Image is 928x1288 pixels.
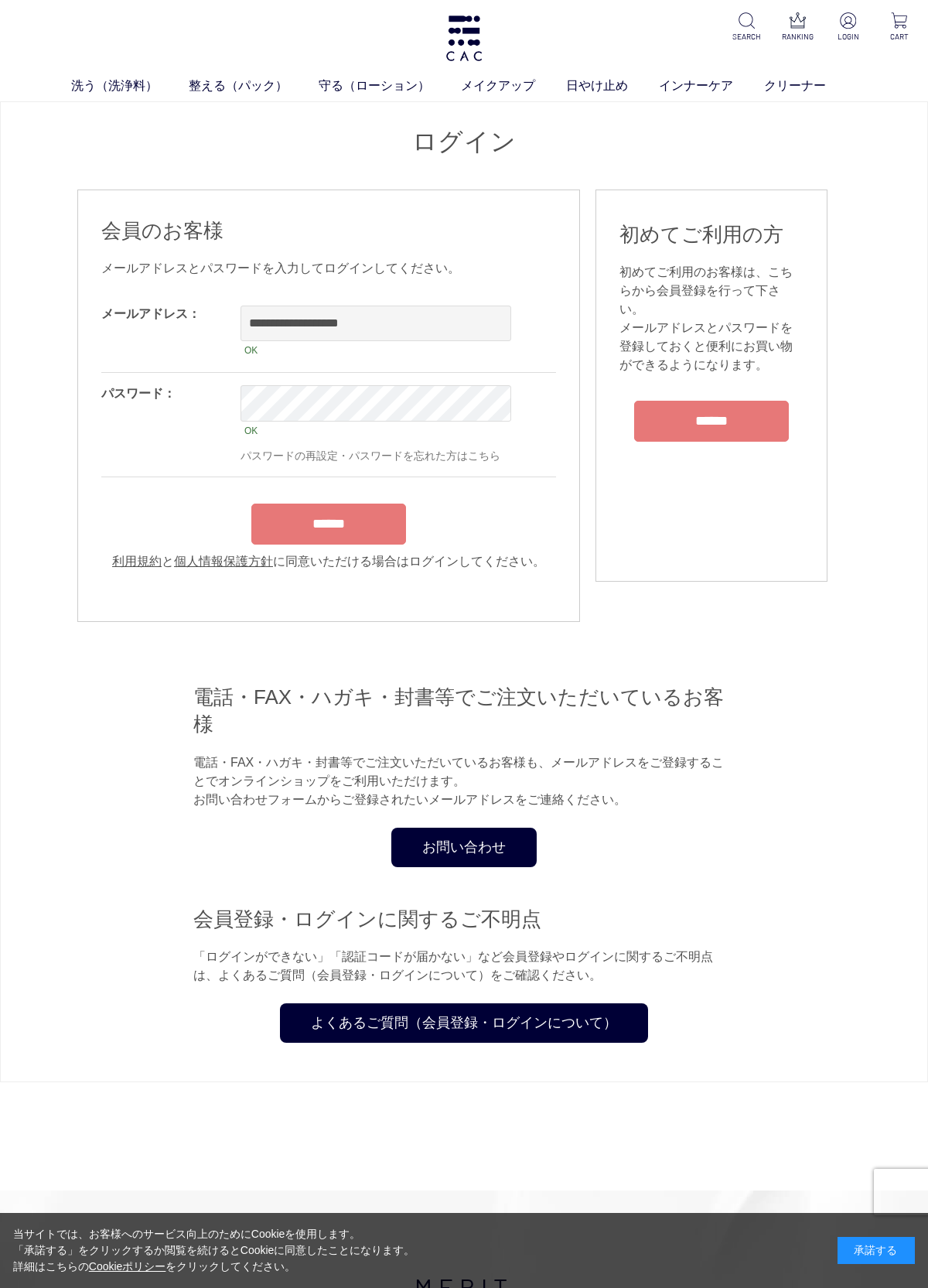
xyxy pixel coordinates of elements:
[241,341,511,360] div: OK
[781,12,814,43] a: RANKING
[319,77,461,95] a: 守る（ローション）
[174,555,273,568] a: 個人情報保護方針
[444,15,484,61] img: logo
[193,948,735,985] p: 「ログインができない」「認証コードが届かない」など会員登録やログインに関するご不明点は、よくあるご質問（会員登録・ログインについて）をご確認ください。
[883,31,916,43] p: CART
[89,1260,166,1273] a: Cookieポリシー
[883,12,916,43] a: CART
[832,12,865,43] a: LOGIN
[566,77,659,95] a: 日やけ止め
[241,449,500,462] a: パスワードの再設定・パスワードを忘れた方はこちら
[101,219,223,242] span: 会員のお客様
[730,31,763,43] p: SEARCH
[101,259,556,278] div: メールアドレスとパスワードを入力してログインしてください。
[461,77,566,95] a: メイクアップ
[193,753,735,809] p: 電話・FAX・ハガキ・封書等でご注文いただいているお客様も、メールアドレスをご登録することでオンラインショップをご利用いただけます。 お問い合わせフォームからご登録されたいメールアドレスをご連絡...
[193,684,735,737] h2: 電話・FAX・ハガキ・封書等でご注文いただいているお客様
[781,31,814,43] p: RANKING
[101,387,176,400] label: パスワード：
[764,77,857,95] a: クリーナー
[101,552,556,571] div: と に同意いただける場合はログインしてください。
[619,223,783,246] span: 初めてご利用の方
[193,906,735,933] h2: 会員登録・ログインに関するご不明点
[659,77,764,95] a: インナーケア
[241,422,511,440] div: OK
[112,555,162,568] a: 利用規約
[71,77,189,95] a: 洗う（洗浄料）
[77,125,851,159] h1: ログイン
[280,1003,648,1043] a: よくあるご質問（会員登録・ログインについて）
[838,1237,915,1264] div: 承諾する
[832,31,865,43] p: LOGIN
[101,307,200,320] label: メールアドレス：
[189,77,319,95] a: 整える（パック）
[391,828,537,867] a: お問い合わせ
[13,1226,415,1275] div: 当サイトでは、お客様へのサービス向上のためにCookieを使用します。 「承諾する」をクリックするか閲覧を続けるとCookieに同意したことになります。 詳細はこちらの をクリックしてください。
[730,12,763,43] a: SEARCH
[619,263,803,374] div: 初めてご利用のお客様は、こちらから会員登録を行って下さい。 メールアドレスとパスワードを登録しておくと便利にお買い物ができるようになります。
